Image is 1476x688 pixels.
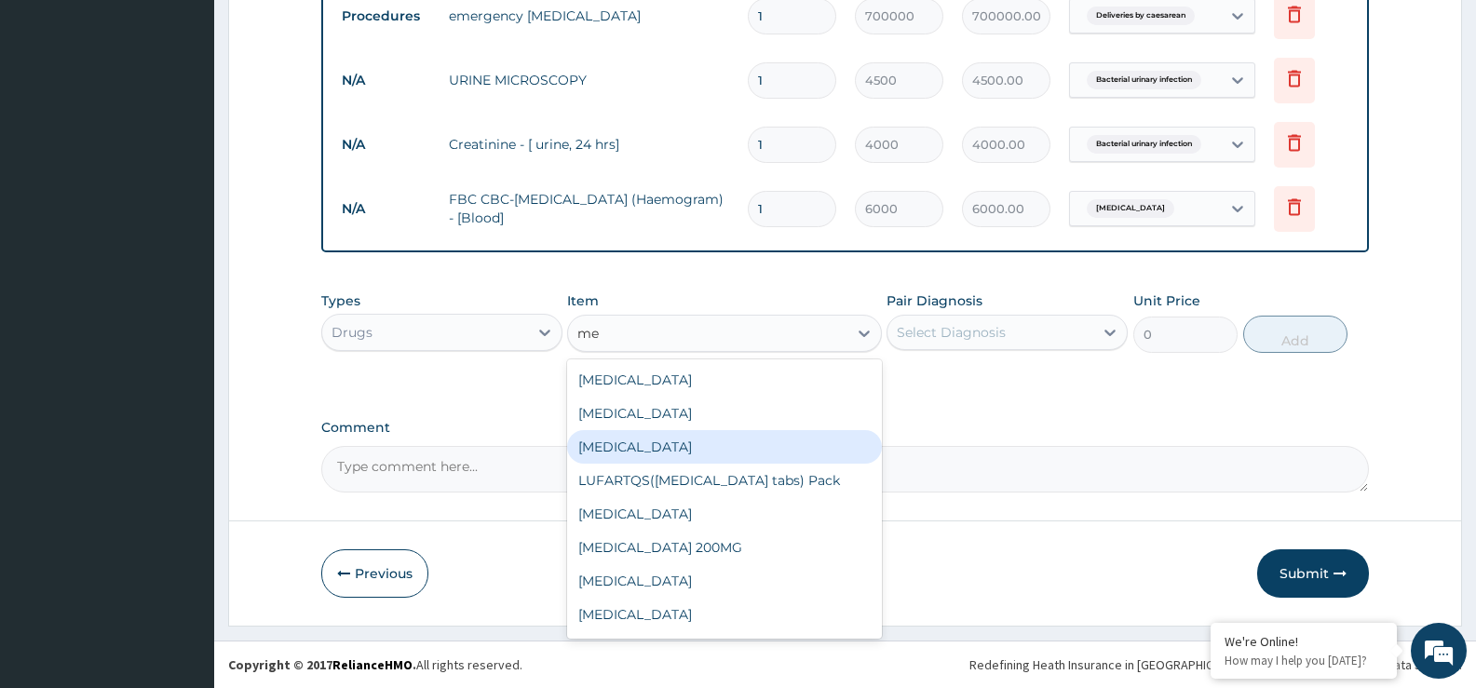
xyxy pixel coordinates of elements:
label: Comment [321,420,1369,436]
span: We're online! [108,218,257,406]
div: [MEDICAL_DATA] [567,497,881,531]
div: TAMETHER [567,631,881,665]
td: N/A [332,192,440,226]
div: Redefining Heath Insurance in [GEOGRAPHIC_DATA] using Telemedicine and Data Science! [969,655,1462,674]
div: We're Online! [1225,633,1383,650]
textarea: Type your message and hit 'Enter' [9,476,355,541]
span: Bacterial urinary infection [1087,71,1201,89]
a: RelianceHMO [332,656,413,673]
td: Creatinine - [ urine, 24 hrs] [440,126,738,163]
div: Minimize live chat window [305,9,350,54]
div: Drugs [332,323,372,342]
div: [MEDICAL_DATA] [567,598,881,631]
label: Item [567,291,599,310]
button: Add [1243,316,1347,353]
span: Deliveries by caesarean [1087,7,1195,25]
td: FBC CBC-[MEDICAL_DATA] (Haemogram) - [Blood] [440,181,738,236]
span: Bacterial urinary infection [1087,135,1201,154]
p: How may I help you today? [1225,653,1383,668]
label: Pair Diagnosis [887,291,982,310]
img: d_794563401_company_1708531726252_794563401 [34,93,75,140]
div: [MEDICAL_DATA] [567,430,881,464]
button: Previous [321,549,428,598]
td: N/A [332,63,440,98]
strong: Copyright © 2017 . [228,656,416,673]
td: URINE MICROSCOPY [440,61,738,99]
button: Submit [1257,549,1369,598]
div: [MEDICAL_DATA] [567,564,881,598]
div: Select Diagnosis [897,323,1006,342]
div: [MEDICAL_DATA] [567,397,881,430]
div: LUFARTQS([MEDICAL_DATA] tabs) Pack [567,464,881,497]
div: [MEDICAL_DATA] 200MG [567,531,881,564]
div: Chat with us now [97,104,313,128]
td: N/A [332,128,440,162]
footer: All rights reserved. [214,641,1476,688]
label: Unit Price [1133,291,1200,310]
div: [MEDICAL_DATA] [567,363,881,397]
label: Types [321,293,360,309]
span: [MEDICAL_DATA] [1087,199,1174,218]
